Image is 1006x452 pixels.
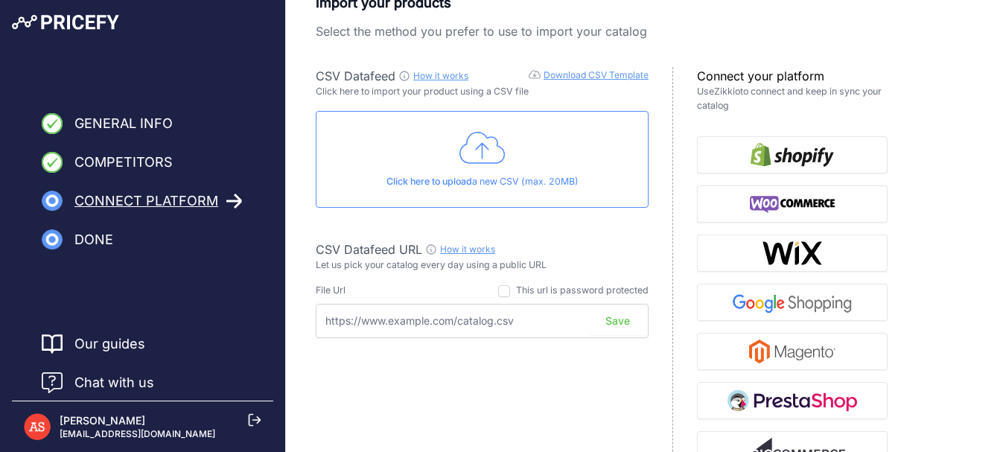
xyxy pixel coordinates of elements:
img: PrestaShop [728,389,857,413]
p: Let us pick your catalog every day using a public URL [316,258,649,273]
span: Chat with us [74,372,154,393]
button: Save [590,307,646,335]
a: Our guides [74,334,145,354]
p: Select the method you prefer to use to import your catalog [316,22,888,40]
div: File Url [316,284,346,298]
span: Competitors [74,152,173,173]
img: Shopify [751,143,834,167]
p: Click here to import your product using a CSV file [316,85,649,99]
img: Wix [762,241,823,265]
img: WooCommerce [750,192,835,216]
a: How it works [440,243,495,255]
span: General Info [74,113,173,134]
span: CSV Datafeed [316,69,395,83]
span: Done [74,229,113,250]
p: Connect your platform [697,67,888,85]
img: Pricefy Logo [12,15,119,30]
img: Magento 2 [749,340,835,363]
a: How it works [413,70,468,81]
a: Download CSV Template [544,69,649,80]
a: Zikkio [714,86,740,97]
div: This url is password protected [516,284,649,298]
p: [PERSON_NAME] [60,413,215,428]
p: Use to connect and keep in sync your catalog [697,85,888,112]
span: Connect Platform [74,191,218,211]
input: https://www.example.com/catalog.csv [316,304,649,338]
p: a new CSV (max. 20MB) [328,175,636,189]
p: [EMAIL_ADDRESS][DOMAIN_NAME] [60,428,215,440]
a: Chat with us [42,372,154,393]
span: Click here to upload [386,176,472,187]
span: CSV Datafeed URL [316,242,422,257]
img: Google Shopping [728,290,857,314]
